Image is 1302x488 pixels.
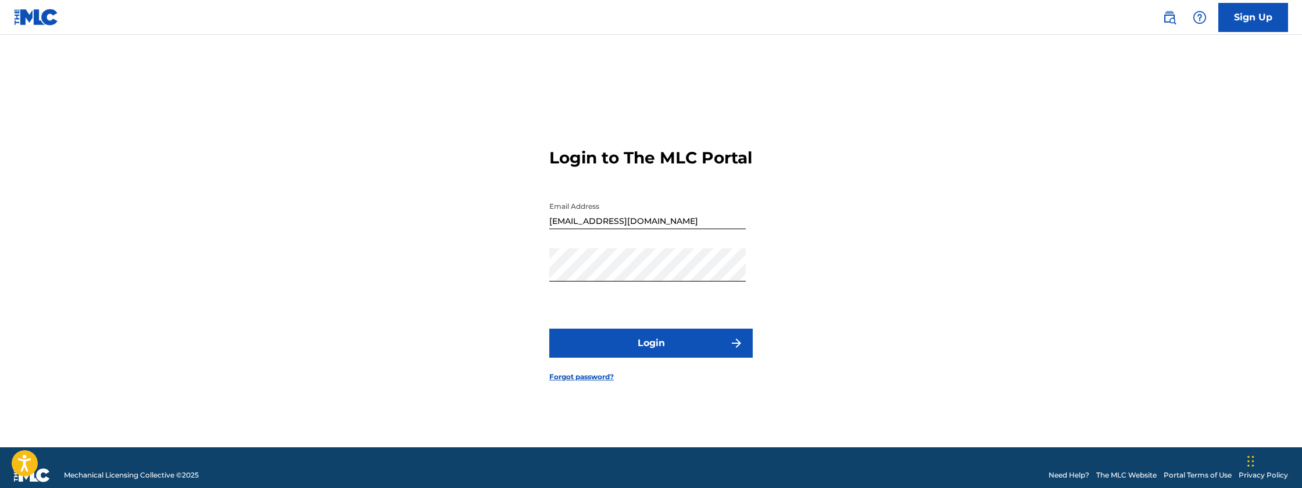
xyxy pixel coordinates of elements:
img: f7272a7cc735f4ea7f67.svg [729,336,743,350]
a: Portal Terms of Use [1164,470,1232,480]
button: Login [549,329,753,358]
a: Forgot password? [549,372,614,382]
div: Drag [1247,444,1254,479]
img: help [1193,10,1207,24]
a: Public Search [1158,6,1181,29]
h3: Login to The MLC Portal [549,148,752,168]
img: logo [14,468,50,482]
img: search [1162,10,1176,24]
iframe: Chat Widget [1244,432,1302,488]
a: Need Help? [1049,470,1089,480]
a: The MLC Website [1096,470,1157,480]
a: Sign Up [1218,3,1288,32]
span: Mechanical Licensing Collective © 2025 [64,470,199,480]
a: Privacy Policy [1239,470,1288,480]
div: Help [1188,6,1211,29]
img: MLC Logo [14,9,59,26]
